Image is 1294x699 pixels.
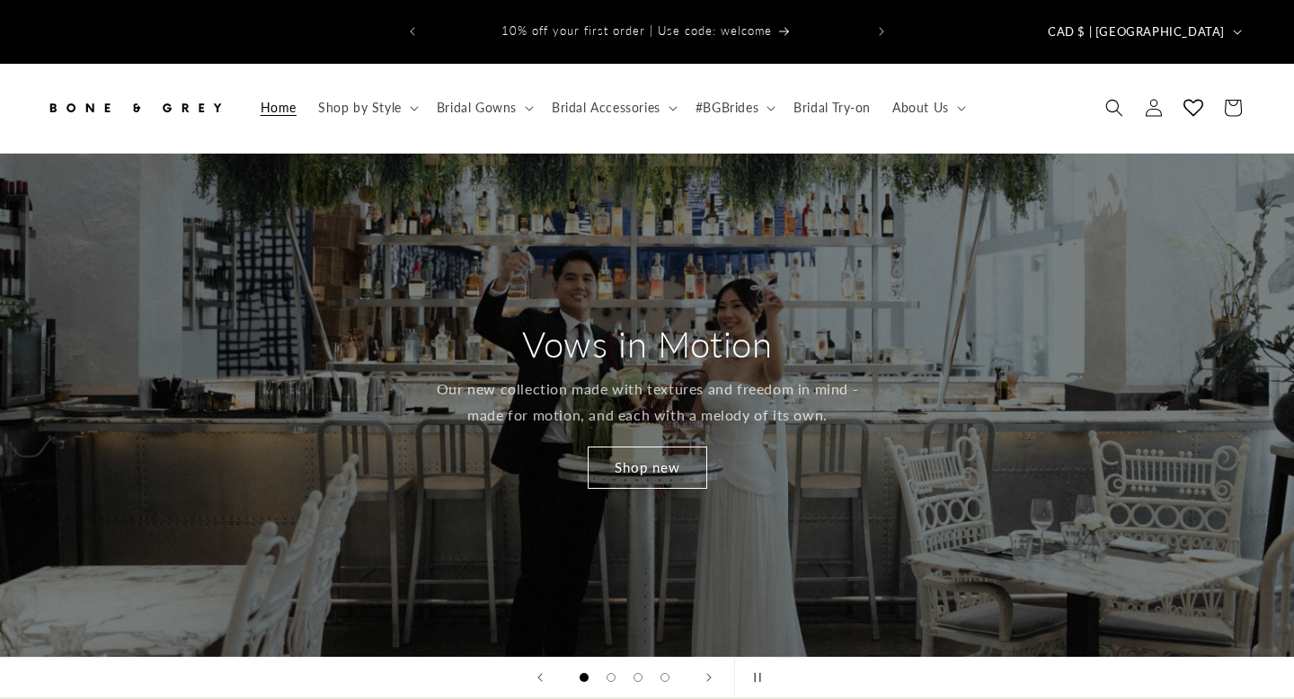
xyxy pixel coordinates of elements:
button: Pause slideshow [734,658,774,697]
span: #BGBrides [696,100,758,116]
img: Bone and Grey Bridal [45,88,225,128]
summary: Bridal Gowns [426,89,541,127]
span: Home [261,100,297,116]
span: CAD $ | [GEOGRAPHIC_DATA] [1048,23,1225,41]
button: Load slide 4 of 4 [651,664,678,691]
span: Shop by Style [318,100,402,116]
button: Load slide 3 of 4 [625,664,651,691]
button: Previous announcement [393,14,432,49]
summary: Bridal Accessories [541,89,685,127]
button: CAD $ | [GEOGRAPHIC_DATA] [1037,14,1249,49]
summary: Shop by Style [307,89,426,127]
span: Bridal Gowns [437,100,517,116]
summary: #BGBrides [685,89,783,127]
summary: About Us [882,89,973,127]
a: Bone and Grey Bridal [39,82,232,135]
span: About Us [892,100,949,116]
button: Load slide 2 of 4 [598,664,625,691]
span: Bridal Try-on [793,100,871,116]
button: Next announcement [862,14,901,49]
a: Bridal Try-on [783,89,882,127]
summary: Search [1095,88,1134,128]
h2: Vows in Motion [522,321,772,367]
button: Load slide 1 of 4 [571,664,598,691]
p: Our new collection made with textures and freedom in mind - made for motion, and each with a melo... [434,376,861,429]
button: Next slide [689,658,729,697]
span: Bridal Accessories [552,100,660,116]
a: Home [250,89,307,127]
a: Shop new [588,447,707,489]
button: Previous slide [520,658,560,697]
span: 10% off your first order | Use code: welcome [501,23,772,38]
